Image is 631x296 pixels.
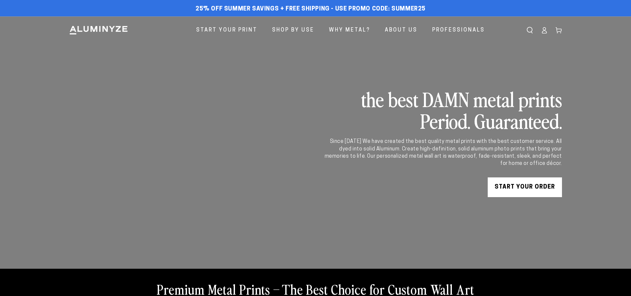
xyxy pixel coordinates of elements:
div: Since [DATE] We have created the best quality metal prints with the best customer service. All dy... [323,138,562,168]
h2: the best DAMN metal prints Period. Guaranteed. [323,88,562,131]
span: Professionals [432,26,485,35]
span: 25% off Summer Savings + Free Shipping - Use Promo Code: SUMMER25 [196,6,426,13]
span: Start Your Print [196,26,257,35]
a: Start Your Print [191,22,262,39]
a: Professionals [427,22,490,39]
a: Shop By Use [267,22,319,39]
a: Why Metal? [324,22,375,39]
span: About Us [385,26,417,35]
span: Shop By Use [272,26,314,35]
span: Why Metal? [329,26,370,35]
a: About Us [380,22,422,39]
a: START YOUR Order [488,177,562,197]
summary: Search our site [523,23,537,37]
img: Aluminyze [69,25,128,35]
